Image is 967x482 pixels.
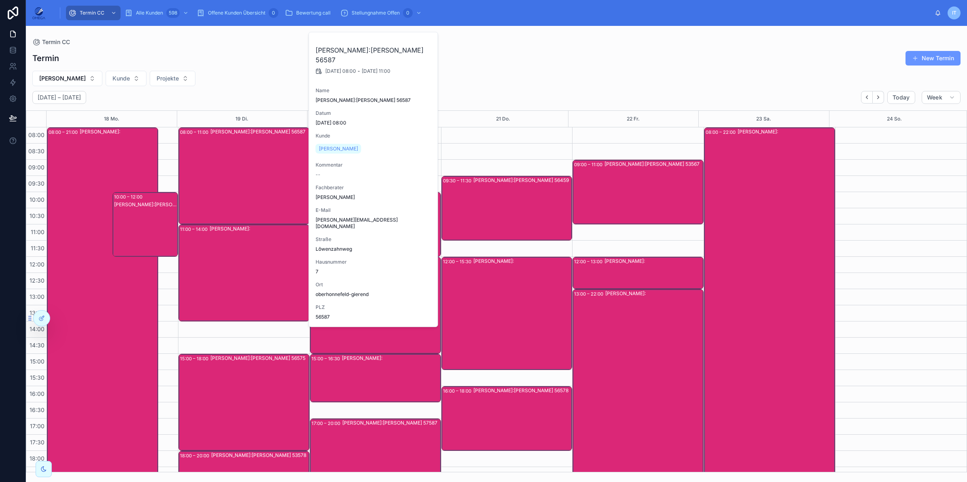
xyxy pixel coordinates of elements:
[180,128,210,136] div: 08:00 – 11:00
[756,111,771,127] button: 23 Sa.
[113,192,178,256] div: 10:00 – 12:00[PERSON_NAME]:[PERSON_NAME] 53578
[738,129,834,135] div: [PERSON_NAME]:
[316,133,432,139] span: Kunde
[80,10,104,16] span: Termin CC
[28,439,47,446] span: 17:30
[627,111,640,127] button: 22 Fr.
[32,53,59,64] h1: Termin
[442,176,572,240] div: 09:30 – 11:30[PERSON_NAME]:[PERSON_NAME] 56459
[316,144,361,154] a: [PERSON_NAME]
[316,281,432,288] span: Ort
[210,355,309,361] div: [PERSON_NAME]:[PERSON_NAME] 56575
[32,6,45,19] img: App logo
[179,128,309,224] div: 08:00 – 11:00[PERSON_NAME]:[PERSON_NAME] 56587
[269,8,278,18] div: 0
[325,68,356,74] span: [DATE] 08:00
[114,201,177,208] div: [PERSON_NAME]:[PERSON_NAME] 53578
[210,129,309,135] div: [PERSON_NAME]:[PERSON_NAME] 56587
[180,452,211,460] div: 18:00 – 20:00
[342,355,440,361] div: [PERSON_NAME]:
[358,68,360,74] span: -
[80,129,157,135] div: [PERSON_NAME]:
[180,225,210,233] div: 11:00 – 14:00
[179,225,309,321] div: 11:00 – 14:00[PERSON_NAME]:
[442,257,572,370] div: 12:00 – 15:30[PERSON_NAME]:
[29,245,47,252] span: 11:30
[604,161,703,167] div: [PERSON_NAME]:[PERSON_NAME] 53567
[42,38,70,46] span: Termin CC
[26,131,47,138] span: 08:00
[29,228,47,235] span: 11:00
[122,6,193,20] a: Alle Kunden598
[316,194,355,201] span: [PERSON_NAME]
[28,406,47,413] span: 16:30
[208,10,265,16] span: Offene Kunden Übersicht
[861,91,873,104] button: Back
[316,259,432,265] span: Hausnummer
[28,374,47,381] span: 15:30
[927,94,942,101] span: Week
[496,111,510,127] button: 21 Do.
[28,261,47,268] span: 12:00
[316,120,432,126] span: [DATE] 08:00
[28,212,47,219] span: 10:30
[28,277,47,284] span: 12:30
[49,128,80,136] div: 08:00 – 21:00
[342,420,440,426] div: [PERSON_NAME]:[PERSON_NAME] 57587
[235,111,248,127] div: 19 Di.
[28,342,47,349] span: 14:30
[316,268,432,275] span: 7
[28,390,47,397] span: 16:00
[112,74,130,82] span: Kunde
[26,180,47,187] span: 09:30
[573,160,703,224] div: 09:00 – 11:00[PERSON_NAME]:[PERSON_NAME] 53567
[316,217,432,230] span: [PERSON_NAME][EMAIL_ADDRESS][DOMAIN_NAME]
[319,146,358,152] span: [PERSON_NAME]
[473,387,572,394] div: [PERSON_NAME]:[PERSON_NAME] 56578
[38,93,81,101] h2: [DATE] – [DATE]
[179,354,309,450] div: 15:00 – 18:00[PERSON_NAME]:[PERSON_NAME] 56575
[443,177,473,185] div: 09:30 – 11:30
[26,164,47,171] span: 09:00
[873,91,884,104] button: Next
[28,455,47,462] span: 18:00
[316,246,432,252] span: Löwenzahnweg
[316,291,432,298] span: oberhonnefeld-gierend
[166,8,180,18] div: 598
[310,354,441,402] div: 15:00 – 16:30[PERSON_NAME]:
[316,304,432,311] span: PLZ
[39,74,86,82] span: [PERSON_NAME]
[316,207,432,214] span: E-Mail
[887,91,915,104] button: Today
[28,293,47,300] span: 13:00
[574,161,604,169] div: 09:00 – 11:00
[316,162,432,168] span: Kommentar
[26,148,47,154] span: 08:30
[952,10,956,16] span: IT
[605,290,703,297] div: [PERSON_NAME]:
[150,71,195,86] button: Select Button
[887,111,902,127] button: 24 So.
[106,71,146,86] button: Select Button
[316,87,432,94] span: Name
[906,51,961,66] button: New Termin
[52,4,935,22] div: scrollable content
[28,309,47,316] span: 13:30
[316,110,432,116] span: Datum
[136,10,163,16] span: Alle Kunden
[28,423,47,429] span: 17:00
[473,177,572,184] div: [PERSON_NAME]:[PERSON_NAME] 56459
[157,74,179,82] span: Projekte
[316,97,432,104] span: [PERSON_NAME]:[PERSON_NAME] 56587
[443,387,473,395] div: 16:00 – 18:00
[403,8,413,18] div: 0
[114,193,144,201] div: 10:00 – 12:00
[443,258,473,266] div: 12:00 – 15:30
[312,419,342,427] div: 17:00 – 20:00
[194,6,281,20] a: Offene Kunden Übersicht0
[28,471,47,478] span: 18:30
